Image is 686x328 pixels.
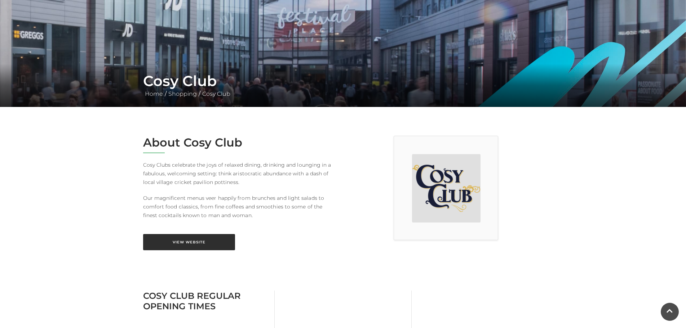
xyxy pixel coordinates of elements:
[143,136,338,149] h2: About Cosy Club
[200,90,232,97] a: Cosy Club
[143,90,165,97] a: Home
[143,234,235,250] a: View Website
[143,291,269,311] h3: Cosy Club Regular Opening Times
[143,194,338,220] p: Our magnificent menus veer happily from brunches and light salads to comfort food classics, from ...
[167,90,199,97] a: Shopping
[143,161,338,187] p: Cosy Clubs celebrate the joys of relaxed dining, drinking and lounging in a fabulous, welcoming s...
[143,72,543,90] h1: Cosy Club
[138,72,549,98] div: / /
